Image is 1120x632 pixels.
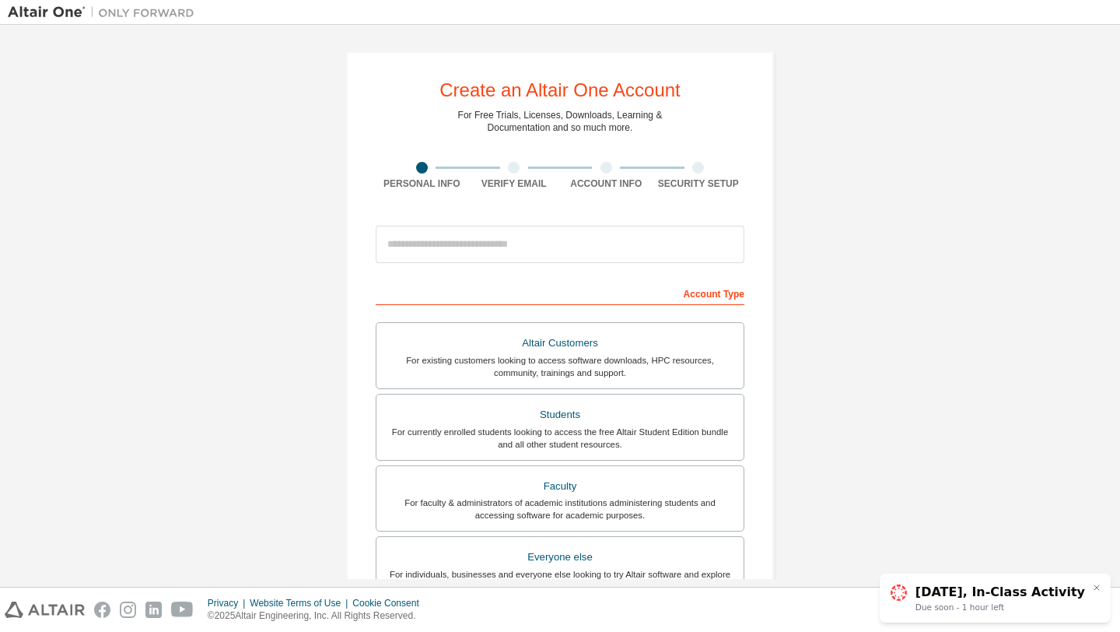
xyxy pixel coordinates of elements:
[376,280,744,305] div: Account Type
[386,404,734,426] div: Students
[468,177,561,190] div: Verify Email
[386,546,734,568] div: Everyone else
[439,81,681,100] div: Create an Altair One Account
[352,597,428,609] div: Cookie Consent
[386,426,734,451] div: For currently enrolled students looking to access the free Altair Student Edition bundle and all ...
[120,602,136,618] img: instagram.svg
[386,497,734,521] div: For faculty & administrators of academic institutions administering students and accessing softwa...
[386,476,734,497] div: Faculty
[560,177,653,190] div: Account Info
[458,109,663,134] div: For Free Trials, Licenses, Downloads, Learning & Documentation and so much more.
[653,177,745,190] div: Security Setup
[376,177,468,190] div: Personal Info
[386,332,734,354] div: Altair Customers
[386,354,734,379] div: For existing customers looking to access software downloads, HPC resources, community, trainings ...
[94,602,110,618] img: facebook.svg
[208,597,250,609] div: Privacy
[171,602,194,618] img: youtube.svg
[8,5,202,20] img: Altair One
[5,602,85,618] img: altair_logo.svg
[250,597,352,609] div: Website Terms of Use
[145,602,162,618] img: linkedin.svg
[208,609,429,623] p: © 2025 Altair Engineering, Inc. All Rights Reserved.
[386,568,734,593] div: For individuals, businesses and everyone else looking to try Altair software and explore our prod...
